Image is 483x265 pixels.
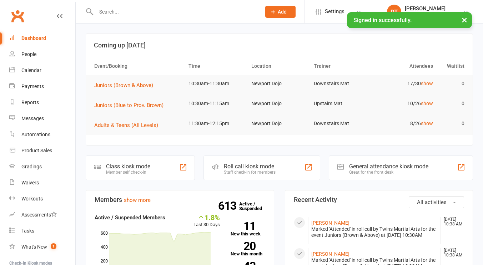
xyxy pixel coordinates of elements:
button: × [458,12,471,27]
div: Assessments [21,212,57,218]
th: Trainer [311,57,373,75]
div: Staff check-in for members [224,170,276,175]
a: Gradings [9,159,75,175]
div: General attendance kiosk mode [349,163,428,170]
a: show more [124,197,151,203]
a: Waivers [9,175,75,191]
a: 613Active / Suspended [239,196,271,216]
strong: 11 [231,221,256,231]
div: Workouts [21,196,43,202]
span: 1 [51,243,56,249]
div: Messages [21,116,44,121]
a: 20New this month [231,242,265,256]
strong: Active / Suspended Members [95,214,165,221]
div: Last 30 Days [193,213,220,229]
a: Calendar [9,62,75,78]
div: Waivers [21,180,39,185]
a: Automations [9,127,75,143]
button: Add [265,6,296,18]
button: Adults & Teens (All Levels) [94,121,163,129]
button: Juniors (Brown & Above) [94,81,158,90]
span: Adults & Teens (All Levels) [94,122,158,128]
div: What's New [21,244,47,250]
a: show [421,101,433,106]
span: All activities [417,199,447,205]
a: What's New1 [9,239,75,255]
th: Waitlist [436,57,468,75]
td: 10:30am-11:15am [185,95,248,112]
span: Signed in successfully. [353,17,412,24]
div: Product Sales [21,148,52,153]
h3: Members [95,196,265,203]
div: Reports [21,100,39,105]
td: Newport Dojo [248,95,311,112]
td: 0 [436,75,468,92]
div: Dashboard [21,35,46,41]
time: [DATE] 10:38 AM [440,248,464,258]
a: Reports [9,95,75,111]
div: Tasks [21,228,34,234]
td: Newport Dojo [248,75,311,92]
div: [PERSON_NAME] [405,5,446,12]
div: Calendar [21,67,41,73]
a: [PERSON_NAME] [311,220,349,226]
th: Location [248,57,311,75]
td: Newport Dojo [248,115,311,132]
a: Payments [9,78,75,95]
div: DT [387,5,401,19]
td: Upstairs Mat [311,95,373,112]
td: 11:30am-12:15pm [185,115,248,132]
a: 11New this week [231,222,265,236]
a: show [421,81,433,86]
td: 10:30am-11:30am [185,75,248,92]
a: Product Sales [9,143,75,159]
strong: 613 [218,200,239,211]
div: Great for the front desk [349,170,428,175]
button: Juniors (Blue to Prov. Brown) [94,101,168,109]
a: Assessments [9,207,75,223]
button: All activities [409,196,464,208]
div: Marked 'Attended' in roll call by Twins Martial Arts for the event Juniors (Brown & Above) at [DA... [311,226,438,238]
th: Time [185,57,248,75]
th: Event/Booking [91,57,185,75]
div: 1.8% [193,213,220,221]
a: [PERSON_NAME] [311,251,349,257]
span: Settings [325,4,344,20]
td: 10/26 [373,95,436,112]
a: Workouts [9,191,75,207]
a: Messages [9,111,75,127]
td: 0 [436,95,468,112]
td: 17/30 [373,75,436,92]
h3: Recent Activity [294,196,464,203]
div: Twins Martial Arts [405,12,446,18]
div: Automations [21,132,50,137]
input: Search... [94,7,256,17]
td: Downstairs Mat [311,115,373,132]
td: Downstairs Mat [311,75,373,92]
h3: Coming up [DATE] [94,42,465,49]
a: show [421,121,433,126]
time: [DATE] 10:38 AM [440,217,464,226]
td: 0 [436,115,468,132]
div: Member self check-in [106,170,150,175]
div: People [21,51,36,57]
a: Clubworx [9,7,26,25]
div: Payments [21,83,44,89]
div: Class kiosk mode [106,163,150,170]
span: Juniors (Blue to Prov. Brown) [94,102,163,108]
div: Gradings [21,164,42,169]
a: Tasks [9,223,75,239]
span: Add [278,9,287,15]
td: 8/26 [373,115,436,132]
a: Dashboard [9,30,75,46]
th: Attendees [373,57,436,75]
strong: 20 [231,241,256,251]
a: People [9,46,75,62]
div: Roll call kiosk mode [224,163,276,170]
span: Juniors (Brown & Above) [94,82,153,88]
